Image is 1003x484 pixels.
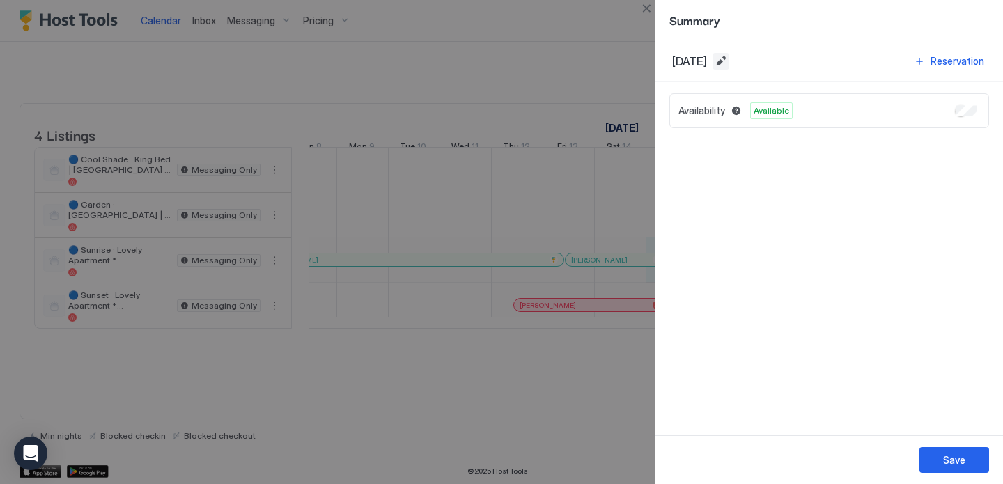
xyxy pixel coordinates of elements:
[14,437,47,470] div: Open Intercom Messenger
[713,53,729,70] button: Edit date range
[672,54,707,68] span: [DATE]
[931,54,984,68] div: Reservation
[919,447,989,473] button: Save
[669,11,989,29] span: Summary
[728,102,745,119] button: Blocked dates override all pricing rules and remain unavailable until manually unblocked
[912,52,986,70] button: Reservation
[943,453,965,467] div: Save
[754,104,789,117] span: Available
[678,104,725,117] span: Availability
